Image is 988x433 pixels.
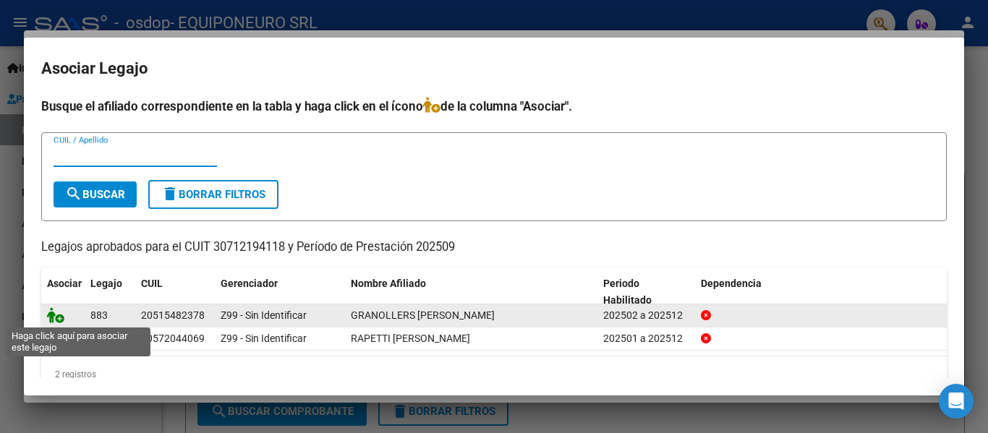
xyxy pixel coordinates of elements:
[135,268,215,316] datatable-header-cell: CUIL
[345,268,597,316] datatable-header-cell: Nombre Afiliado
[141,330,205,347] div: 20572044069
[701,278,762,289] span: Dependencia
[221,278,278,289] span: Gerenciador
[41,356,947,393] div: 2 registros
[90,309,108,321] span: 883
[351,309,495,321] span: GRANOLLERS FRANCO
[47,278,82,289] span: Asociar
[161,185,179,202] mat-icon: delete
[161,188,265,201] span: Borrar Filtros
[90,278,122,289] span: Legajo
[939,384,974,419] div: Open Intercom Messenger
[41,97,947,116] h4: Busque el afiliado correspondiente en la tabla y haga click en el ícono de la columna "Asociar".
[90,333,114,344] span: 1329
[85,268,135,316] datatable-header-cell: Legajo
[141,278,163,289] span: CUIL
[597,268,695,316] datatable-header-cell: Periodo Habilitado
[351,333,470,344] span: RAPETTI THIAGO ISMAEL
[65,188,125,201] span: Buscar
[41,239,947,257] p: Legajos aprobados para el CUIT 30712194118 y Período de Prestación 202509
[221,309,307,321] span: Z99 - Sin Identificar
[215,268,345,316] datatable-header-cell: Gerenciador
[603,330,689,347] div: 202501 a 202512
[141,307,205,324] div: 20515482378
[603,278,652,306] span: Periodo Habilitado
[41,55,947,82] h2: Asociar Legajo
[41,268,85,316] datatable-header-cell: Asociar
[54,181,137,207] button: Buscar
[65,185,82,202] mat-icon: search
[221,333,307,344] span: Z99 - Sin Identificar
[603,307,689,324] div: 202502 a 202512
[148,180,278,209] button: Borrar Filtros
[351,278,426,289] span: Nombre Afiliado
[695,268,947,316] datatable-header-cell: Dependencia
